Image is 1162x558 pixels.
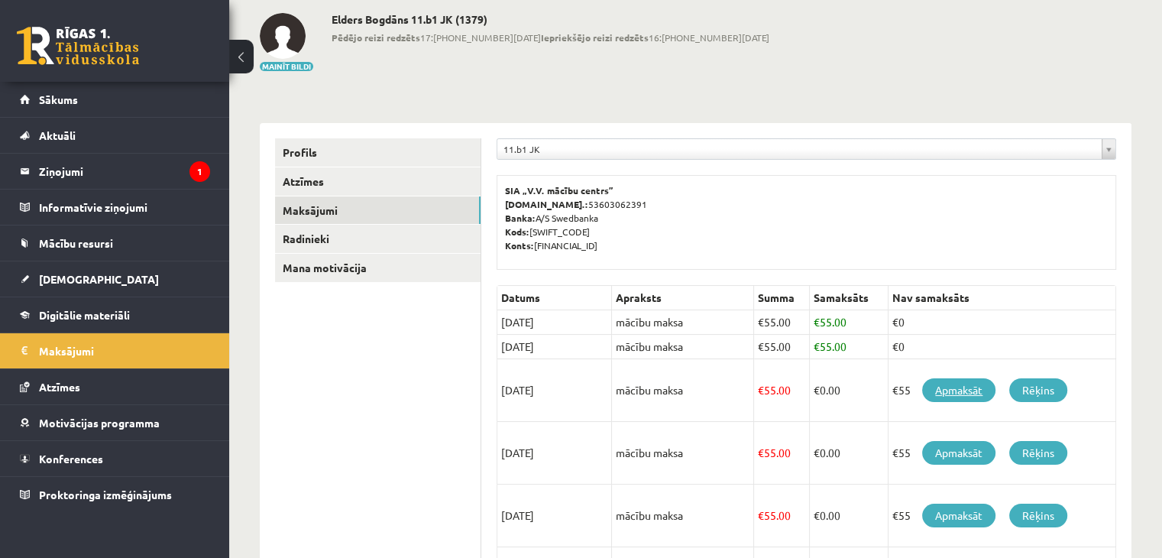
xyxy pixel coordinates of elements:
[497,335,612,359] td: [DATE]
[260,62,313,71] button: Mainīt bildi
[39,128,76,142] span: Aktuāli
[810,422,888,485] td: 0.00
[39,380,80,394] span: Atzīmes
[810,286,888,310] th: Samaksāts
[39,452,103,466] span: Konferences
[332,31,769,44] span: 17:[PHONE_NUMBER][DATE] 16:[PHONE_NUMBER][DATE]
[275,138,481,167] a: Profils
[754,485,810,547] td: 55.00
[814,508,820,522] span: €
[541,31,649,44] b: Iepriekšējo reizi redzēts
[497,310,612,335] td: [DATE]
[612,359,754,422] td: mācību maksa
[810,310,888,335] td: 55.00
[39,333,210,368] legend: Maksājumi
[20,118,210,153] a: Aktuāli
[20,190,210,225] a: Informatīvie ziņojumi
[754,310,810,335] td: 55.00
[39,190,210,225] legend: Informatīvie ziņojumi
[260,13,306,59] img: Elders Bogdāns
[505,198,588,210] b: [DOMAIN_NAME].:
[275,196,481,225] a: Maksājumi
[17,27,139,65] a: Rīgas 1. Tālmācības vidusskola
[332,13,769,26] h2: Elders Bogdāns 11.b1 JK (1379)
[612,485,754,547] td: mācību maksa
[888,335,1116,359] td: €0
[505,183,1108,252] p: 53603062391 A/S Swedbanka [SWIFT_CODE] [FINANCIAL_ID]
[39,236,113,250] span: Mācību resursi
[39,272,159,286] span: [DEMOGRAPHIC_DATA]
[612,286,754,310] th: Apraksts
[888,286,1116,310] th: Nav samaksāts
[20,333,210,368] a: Maksājumi
[888,422,1116,485] td: €55
[497,286,612,310] th: Datums
[275,225,481,253] a: Radinieki
[814,315,820,329] span: €
[332,31,420,44] b: Pēdējo reizi redzēts
[39,154,210,189] legend: Ziņojumi
[20,405,210,440] a: Motivācijas programma
[20,261,210,297] a: [DEMOGRAPHIC_DATA]
[503,139,1096,159] span: 11.b1 JK
[758,383,764,397] span: €
[888,485,1116,547] td: €55
[810,359,888,422] td: 0.00
[1009,504,1067,527] a: Rēķins
[758,446,764,459] span: €
[505,239,534,251] b: Konts:
[275,167,481,196] a: Atzīmes
[20,441,210,476] a: Konferences
[922,378,995,402] a: Apmaksāt
[814,383,820,397] span: €
[612,422,754,485] td: mācību maksa
[497,139,1115,159] a: 11.b1 JK
[814,446,820,459] span: €
[810,335,888,359] td: 55.00
[20,154,210,189] a: Ziņojumi1
[612,310,754,335] td: mācību maksa
[754,286,810,310] th: Summa
[39,308,130,322] span: Digitālie materiāli
[888,359,1116,422] td: €55
[39,92,78,106] span: Sākums
[20,297,210,333] a: Digitālie materiāli
[922,441,995,465] a: Apmaksāt
[275,254,481,282] a: Mana motivācija
[1009,441,1067,465] a: Rēķins
[505,225,529,238] b: Kods:
[20,369,210,404] a: Atzīmes
[20,477,210,512] a: Proktoringa izmēģinājums
[754,359,810,422] td: 55.00
[39,416,160,430] span: Motivācijas programma
[189,161,210,182] i: 1
[758,508,764,522] span: €
[1009,378,1067,402] a: Rēķins
[758,339,764,353] span: €
[810,485,888,547] td: 0.00
[20,82,210,117] a: Sākums
[20,225,210,261] a: Mācību resursi
[888,310,1116,335] td: €0
[612,335,754,359] td: mācību maksa
[497,422,612,485] td: [DATE]
[497,359,612,422] td: [DATE]
[754,335,810,359] td: 55.00
[505,184,614,196] b: SIA „V.V. mācību centrs”
[754,422,810,485] td: 55.00
[758,315,764,329] span: €
[497,485,612,547] td: [DATE]
[922,504,995,527] a: Apmaksāt
[505,212,536,224] b: Banka:
[39,488,172,501] span: Proktoringa izmēģinājums
[814,339,820,353] span: €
